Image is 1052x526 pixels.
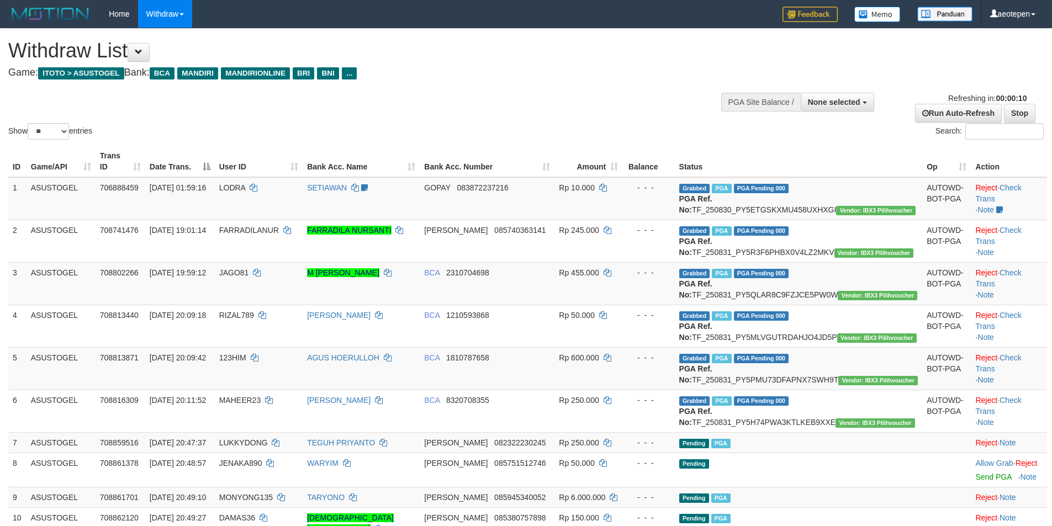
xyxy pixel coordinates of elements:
[38,67,124,79] span: ITOTO > ASUSTOGEL
[836,418,915,428] span: Vendor URL: https://payment5.1velocity.biz
[679,354,710,363] span: Grabbed
[8,123,92,140] label: Show entries
[922,390,971,432] td: AUTOWD-BOT-PGA
[935,123,1044,140] label: Search:
[679,322,712,342] b: PGA Ref. No:
[219,183,245,192] span: LODRA
[836,206,916,215] span: Vendor URL: https://payment5.1velocity.biz
[8,177,27,220] td: 1
[307,226,391,235] a: FARRADILA NURSANTI
[8,453,27,487] td: 8
[554,146,622,177] th: Amount: activate to sort column ascending
[922,220,971,262] td: AUTOWD-BOT-PGA
[975,459,1013,467] a: Allow Grab
[971,487,1047,507] td: ·
[424,513,488,522] span: [PERSON_NAME]
[150,459,206,467] span: [DATE] 20:48:57
[559,438,599,447] span: Rp 250.000
[975,396,997,405] a: Reject
[975,268,1021,288] a: Check Trans
[446,311,489,320] span: Copy 1210593868 to clipboard
[307,493,345,502] a: TARYONO
[100,513,139,522] span: 708862120
[975,311,997,320] a: Reject
[971,432,1047,453] td: ·
[8,40,690,62] h1: Withdraw List
[219,396,261,405] span: MAHEER23
[424,183,450,192] span: GOPAY
[150,311,206,320] span: [DATE] 20:09:18
[150,353,206,362] span: [DATE] 20:09:42
[971,146,1047,177] th: Action
[734,226,789,236] span: PGA Pending
[922,305,971,347] td: AUTOWD-BOT-PGA
[219,353,246,362] span: 123HIM
[679,396,710,406] span: Grabbed
[219,311,254,320] span: RIZAL789
[219,493,273,502] span: MONYONG135
[917,7,972,22] img: panduan.png
[307,438,375,447] a: TEGUH PRIYANTO
[150,513,206,522] span: [DATE] 20:49:27
[100,268,139,277] span: 708802266
[975,353,997,362] a: Reject
[307,459,339,467] a: WARYIM
[559,493,605,502] span: Rp 6.000.000
[424,396,440,405] span: BCA
[150,268,206,277] span: [DATE] 19:59:12
[219,268,249,277] span: JAGO81
[975,396,1021,416] a: Check Trans
[100,493,139,502] span: 708861701
[293,67,314,79] span: BRI
[27,432,96,453] td: ASUSTOGEL
[679,269,710,278] span: Grabbed
[675,390,923,432] td: TF_250831_PY5H74PWA3KTLKEB9XXE
[679,194,712,214] b: PGA Ref. No:
[679,237,712,257] b: PGA Ref. No:
[734,354,789,363] span: PGA Pending
[679,514,709,523] span: Pending
[627,225,670,236] div: - - -
[424,353,440,362] span: BCA
[307,311,371,320] a: [PERSON_NAME]
[977,290,994,299] a: Note
[971,390,1047,432] td: · ·
[27,146,96,177] th: Game/API: activate to sort column ascending
[679,226,710,236] span: Grabbed
[975,226,997,235] a: Reject
[559,513,599,522] span: Rp 150.000
[307,396,371,405] a: [PERSON_NAME]
[559,268,599,277] span: Rp 455.000
[948,94,1027,103] span: Refreshing in:
[679,279,712,299] b: PGA Ref. No:
[838,291,917,300] span: Vendor URL: https://payment5.1velocity.biz
[446,268,489,277] span: Copy 2310704698 to clipboard
[627,267,670,278] div: - - -
[675,347,923,390] td: TF_250831_PY5PMU73DFAPNX7SWH9T
[622,146,674,177] th: Balance
[734,396,789,406] span: PGA Pending
[975,268,997,277] a: Reject
[996,94,1027,103] strong: 00:00:10
[712,311,731,321] span: Marked by aeotriv
[8,347,27,390] td: 5
[221,67,290,79] span: MANDIRIONLINE
[559,396,599,405] span: Rp 250.000
[494,459,546,467] span: Copy 085751512746 to clipboard
[559,459,595,467] span: Rp 50.000
[1000,493,1016,502] a: Note
[627,310,670,321] div: - - -
[838,376,918,385] span: Vendor URL: https://payment5.1velocity.biz
[559,226,599,235] span: Rp 245.000
[27,390,96,432] td: ASUSTOGEL
[307,268,379,277] a: M [PERSON_NAME]
[145,146,215,177] th: Date Trans.: activate to sort column descending
[675,305,923,347] td: TF_250831_PY5MLVGUTRDAHJO4JD5P
[627,492,670,503] div: - - -
[307,183,347,192] a: SETIAWAN
[424,493,488,502] span: [PERSON_NAME]
[977,333,994,342] a: Note
[975,513,997,522] a: Reject
[627,458,670,469] div: - - -
[27,262,96,305] td: ASUSTOGEL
